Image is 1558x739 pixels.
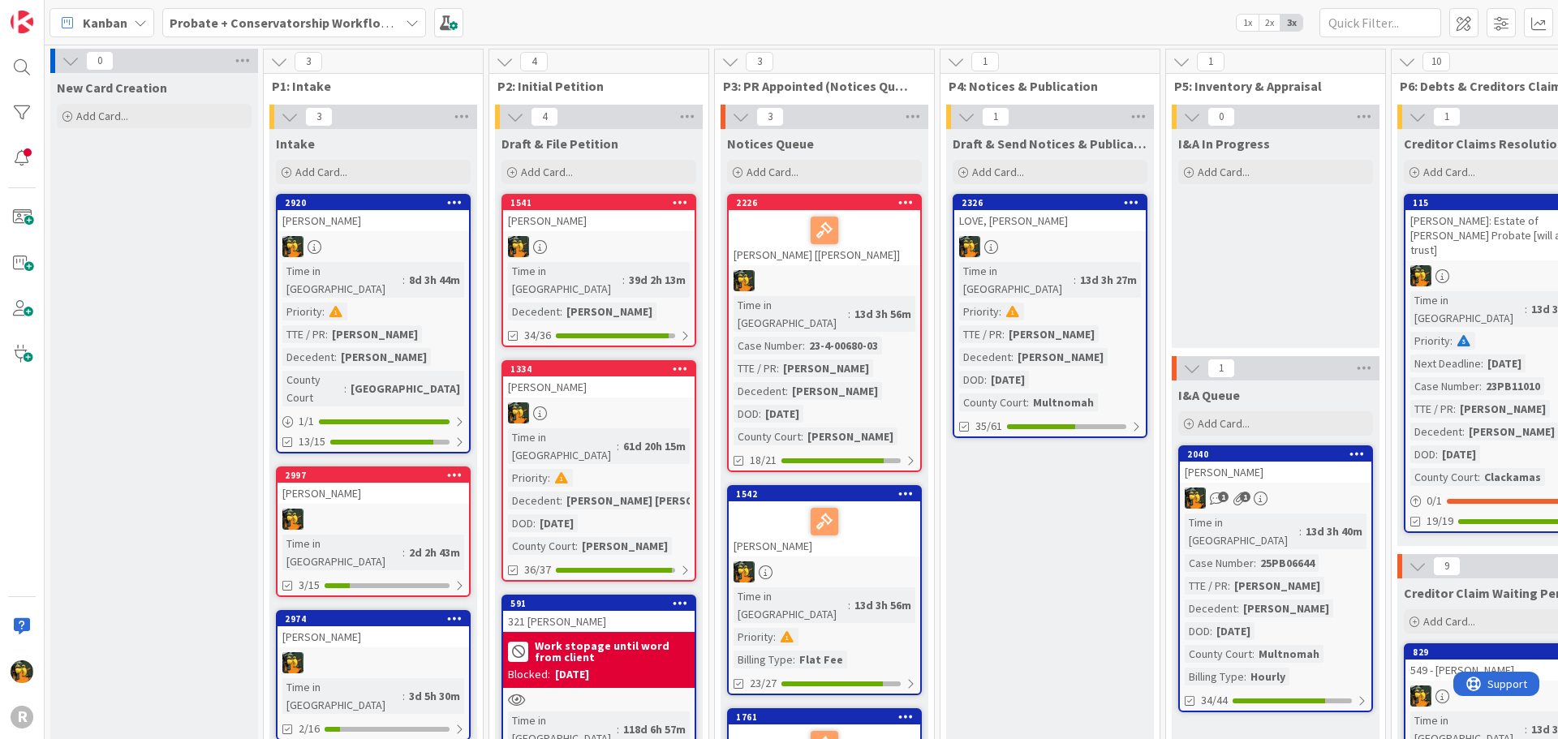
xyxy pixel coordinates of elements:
[1197,52,1224,71] span: 1
[747,165,798,179] span: Add Card...
[734,651,793,668] div: Billing Type
[1410,291,1525,327] div: Time in [GEOGRAPHIC_DATA]
[959,393,1026,411] div: County Court
[1319,8,1441,37] input: Quick Filter...
[278,652,469,673] div: MR
[76,109,128,123] span: Add Card...
[170,15,422,31] b: Probate + Conservatorship Workflow (FL2)
[1207,107,1235,127] span: 0
[1433,107,1461,127] span: 1
[531,107,558,127] span: 4
[1180,462,1371,483] div: [PERSON_NAME]
[803,428,897,445] div: [PERSON_NAME]
[1410,468,1478,486] div: County Court
[1423,614,1475,629] span: Add Card...
[497,78,688,94] span: P2: Initial Petition
[1410,265,1431,286] img: MR
[1237,599,1239,617] span: :
[508,537,575,555] div: County Court
[508,236,529,257] img: MR
[1450,332,1453,350] span: :
[562,303,656,320] div: [PERSON_NAME]
[750,675,777,692] span: 23/27
[282,371,344,406] div: County Court
[1410,423,1462,440] div: Decedent
[282,303,322,320] div: Priority
[971,52,999,71] span: 1
[510,363,695,375] div: 1334
[1422,52,1450,71] span: 10
[1026,393,1029,411] span: :
[1207,359,1235,378] span: 1
[346,380,464,397] div: [GEOGRAPHIC_DATA]
[777,359,779,377] span: :
[322,303,325,320] span: :
[278,612,469,647] div: 2974[PERSON_NAME]
[1483,354,1526,372] div: [DATE]
[503,376,695,397] div: [PERSON_NAME]
[282,325,325,343] div: TTE / PR
[625,271,690,289] div: 39d 2h 13m
[510,197,695,208] div: 1541
[1185,577,1228,595] div: TTE / PR
[803,337,805,354] span: :
[1178,135,1270,152] span: I&A In Progress
[734,382,785,400] div: Decedent
[278,195,469,210] div: 2920
[788,382,882,400] div: [PERSON_NAME]
[1180,488,1371,509] div: MR
[1005,325,1099,343] div: [PERSON_NAME]
[282,535,402,570] div: Time in [GEOGRAPHIC_DATA]
[562,492,745,509] div: [PERSON_NAME] [PERSON_NAME]
[734,337,803,354] div: Case Number
[1198,416,1250,431] span: Add Card...
[285,197,469,208] div: 2920
[299,413,314,430] span: 1 / 1
[555,666,589,683] div: [DATE]
[1011,348,1014,366] span: :
[1255,645,1323,663] div: Multnomah
[1438,445,1480,463] div: [DATE]
[278,483,469,504] div: [PERSON_NAME]
[536,514,578,532] div: [DATE]
[1453,400,1456,418] span: :
[1302,522,1366,540] div: 13d 3h 40m
[1423,165,1475,179] span: Add Card...
[1410,354,1481,372] div: Next Deadline
[962,197,1146,208] div: 2326
[1180,447,1371,462] div: 2040
[344,380,346,397] span: :
[729,210,920,265] div: [PERSON_NAME] [[PERSON_NAME]]
[86,51,114,71] span: 0
[282,236,303,257] img: MR
[619,437,690,455] div: 61d 20h 15m
[299,720,320,737] span: 2/16
[1185,645,1252,663] div: County Court
[736,711,920,723] div: 1761
[524,327,551,344] span: 34/36
[1433,556,1461,576] span: 9
[282,348,334,366] div: Decedent
[508,402,529,423] img: MR
[1456,400,1550,418] div: [PERSON_NAME]
[1178,387,1240,403] span: I&A Queue
[982,107,1009,127] span: 1
[949,78,1139,94] span: P4: Notices & Publication
[1212,622,1255,640] div: [DATE]
[1185,668,1244,685] div: Billing Type
[1185,554,1254,572] div: Case Number
[402,271,405,289] span: :
[282,652,303,673] img: MR
[337,348,431,366] div: [PERSON_NAME]
[325,325,328,343] span: :
[734,628,773,646] div: Priority
[1218,492,1229,502] span: 1
[756,107,784,127] span: 3
[750,452,777,469] span: 18/21
[503,236,695,257] div: MR
[953,135,1147,152] span: Draft & Send Notices & Publication
[334,348,337,366] span: :
[535,640,690,663] b: Work stopage until word from client
[759,405,761,423] span: :
[508,262,622,298] div: Time in [GEOGRAPHIC_DATA]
